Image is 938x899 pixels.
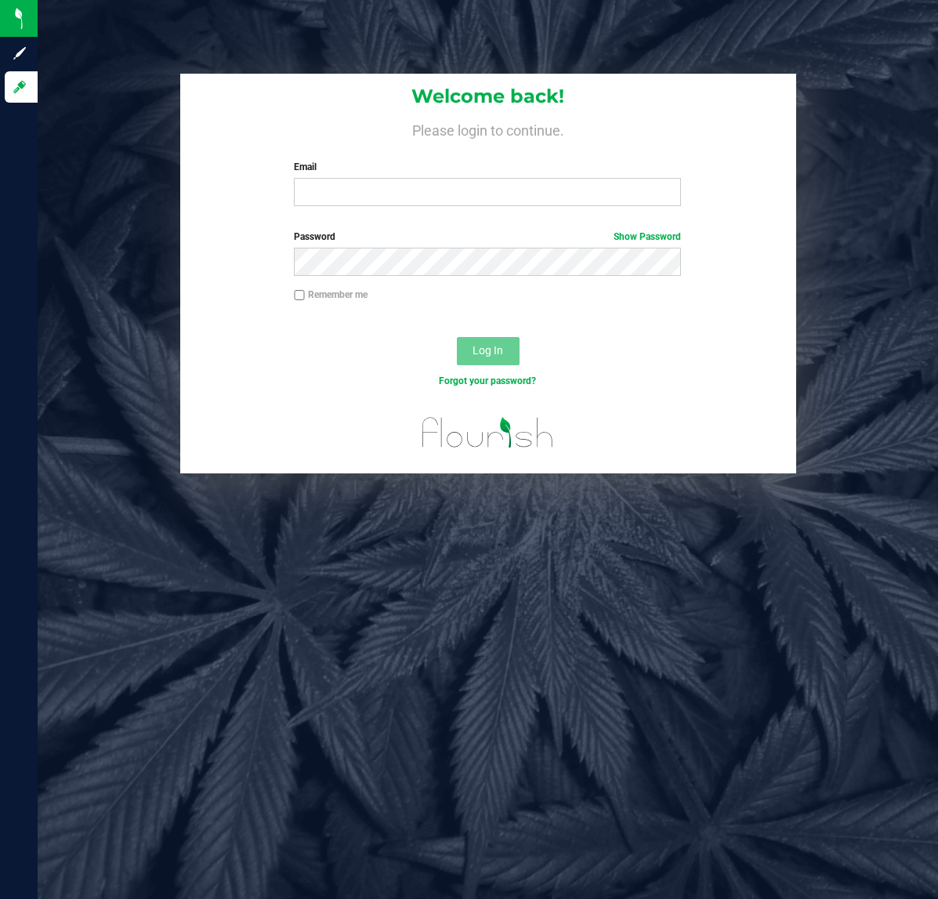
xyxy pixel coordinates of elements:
h4: Please login to continue. [180,119,796,138]
button: Log In [457,337,520,365]
span: Password [294,231,335,242]
label: Remember me [294,288,368,302]
a: Show Password [614,231,681,242]
span: Log In [473,344,503,357]
h1: Welcome back! [180,86,796,107]
a: Forgot your password? [439,375,536,386]
img: flourish_logo.svg [411,404,565,461]
inline-svg: Log in [12,79,27,95]
inline-svg: Sign up [12,45,27,61]
label: Email [294,160,681,174]
input: Remember me [294,290,305,301]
